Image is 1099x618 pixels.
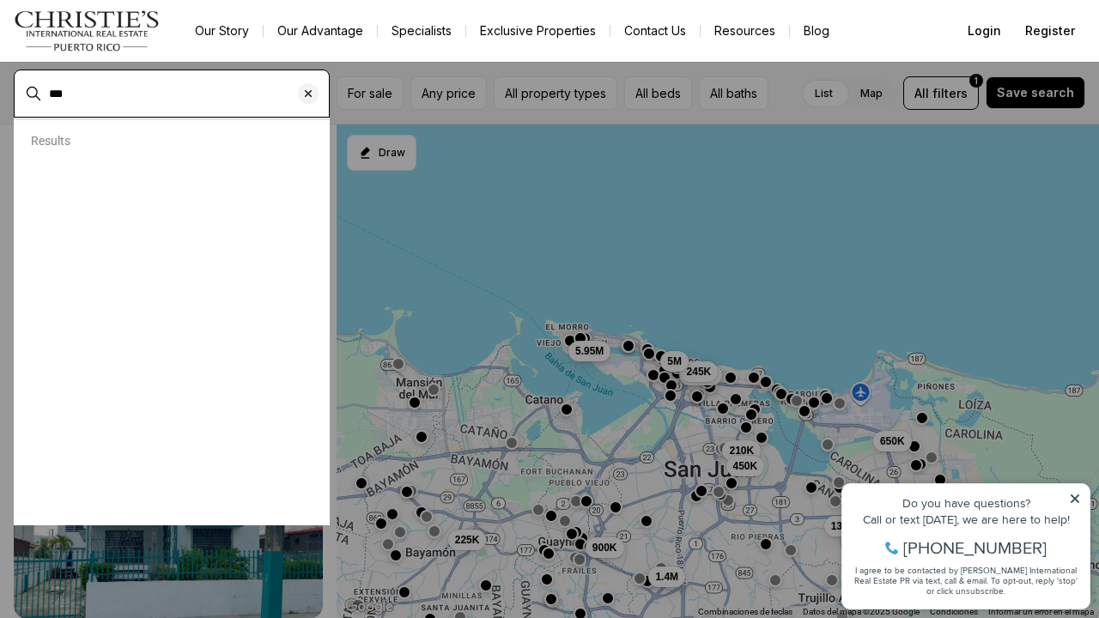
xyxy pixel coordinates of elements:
[610,19,700,43] button: Contact Us
[957,14,1011,48] button: Login
[264,19,377,43] a: Our Advantage
[1025,24,1075,38] span: Register
[968,24,1001,38] span: Login
[298,70,329,117] button: Clear search input
[18,55,248,67] div: Call or text [DATE], we are here to help!
[14,10,161,51] img: logo
[701,19,789,43] a: Resources
[466,19,610,43] a: Exclusive Properties
[18,39,248,51] div: Do you have questions?
[181,19,263,43] a: Our Story
[1015,14,1085,48] button: Register
[790,19,843,43] a: Blog
[70,81,214,98] span: [PHONE_NUMBER]
[378,19,465,43] a: Specialists
[31,134,70,148] p: Results
[21,106,245,138] span: I agree to be contacted by [PERSON_NAME] International Real Estate PR via text, call & email. To ...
